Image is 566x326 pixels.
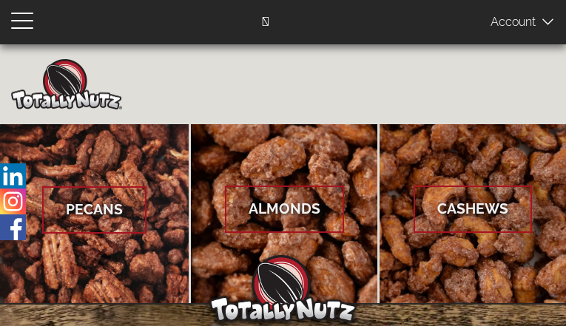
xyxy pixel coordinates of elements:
span: Cashews [414,186,532,232]
img: Home [11,59,122,109]
img: Totally Nutz Logo [209,255,357,322]
a: Almonds [191,124,378,305]
span: Almonds [225,186,344,232]
span: Pecans [42,186,146,233]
